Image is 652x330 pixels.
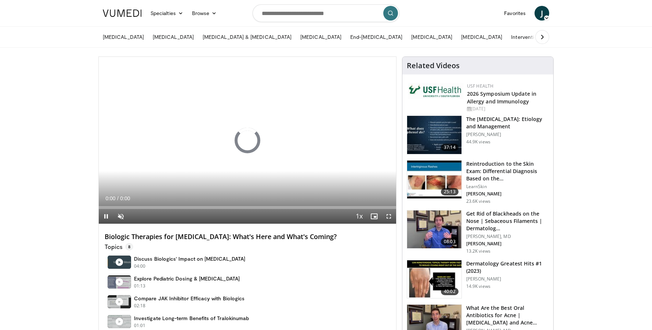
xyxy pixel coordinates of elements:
[407,115,549,154] a: 37:14 The [MEDICAL_DATA]: Etiology and Management [PERSON_NAME] 44.9K views
[407,260,461,298] img: 167f4955-2110-4677-a6aa-4d4647c2ca19.150x105_q85_crop-smart_upscale.jpg
[407,260,549,299] a: 40:02 Dermatology Greatest Hits #1 (2023) [PERSON_NAME] 14.9K views
[441,144,459,151] span: 37:14
[466,260,549,275] h3: Dermatology Greatest Hits #1 (2023)
[134,302,146,309] p: 02:18
[134,295,245,302] h4: Compare JAK Inhibitor Efficacy with Biologics
[408,83,463,99] img: 6ba8804a-8538-4002-95e7-a8f8012d4a11.png.150x105_q85_autocrop_double_scale_upscale_version-0.2.jpg
[466,132,549,137] p: [PERSON_NAME]
[466,115,549,130] h3: The [MEDICAL_DATA]: Etiology and Management
[466,191,549,197] p: [PERSON_NAME]
[253,4,399,22] input: Search topics, interventions
[120,195,130,201] span: 0:00
[467,90,536,105] a: 2026 Symposium Update in Allergy and Immunology
[407,116,461,154] img: c5af237d-e68a-4dd3-8521-77b3daf9ece4.150x105_q85_crop-smart_upscale.jpg
[188,6,221,21] a: Browse
[466,184,549,190] p: LearnSkin
[99,57,396,224] video-js: Video Player
[407,30,457,44] a: [MEDICAL_DATA]
[467,106,547,112] div: [DATE]
[466,248,490,254] p: 13.2K views
[466,234,549,239] p: [PERSON_NAME], MD
[134,283,146,289] p: 01:13
[441,188,459,195] span: 25:13
[103,10,142,17] img: VuMedi Logo
[381,209,396,224] button: Fullscreen
[125,243,133,250] span: 8
[441,238,459,245] span: 08:03
[466,210,549,232] h3: Get Rid of Blackheads on the Nose | Sebaceous Filaments | Dermatolog…
[407,210,549,254] a: 08:03 Get Rid of Blackheads on the Nose | Sebaceous Filaments | Dermatolog… [PERSON_NAME], MD [PE...
[146,6,188,21] a: Specialties
[407,161,461,199] img: 022c50fb-a848-4cac-a9d8-ea0906b33a1b.150x105_q85_crop-smart_upscale.jpg
[466,276,549,282] p: [PERSON_NAME]
[407,61,460,70] h4: Related Videos
[507,30,576,44] a: Interventional Nephrology
[535,6,549,21] a: J
[346,30,407,44] a: End-[MEDICAL_DATA]
[466,139,490,145] p: 44.9K views
[466,304,549,326] h3: What Are the Best Oral Antibiotics for Acne | [MEDICAL_DATA] and Acne…
[148,30,198,44] a: [MEDICAL_DATA]
[296,30,346,44] a: [MEDICAL_DATA]
[466,160,549,182] h3: Reintroduction to the Skin Exam: Differential Diagnosis Based on the…
[134,322,146,329] p: 01:01
[134,315,249,322] h4: Investigate Long-term Benefits of Tralokinumab
[466,283,490,289] p: 14.9K views
[113,209,128,224] button: Unmute
[466,241,549,247] p: [PERSON_NAME]
[407,160,549,204] a: 25:13 Reintroduction to the Skin Exam: Differential Diagnosis Based on the… LearnSkin [PERSON_NAM...
[105,243,133,250] p: Topics
[352,209,367,224] button: Playback Rate
[134,275,240,282] h4: Explore Pediatric Dosing & [MEDICAL_DATA]
[99,209,113,224] button: Pause
[467,83,494,89] a: USF Health
[457,30,507,44] a: [MEDICAL_DATA]
[407,210,461,249] img: 54dc8b42-62c8-44d6-bda4-e2b4e6a7c56d.150x105_q85_crop-smart_upscale.jpg
[98,30,148,44] a: [MEDICAL_DATA]
[367,209,381,224] button: Enable picture-in-picture mode
[198,30,296,44] a: [MEDICAL_DATA] & [MEDICAL_DATA]
[134,263,146,269] p: 04:00
[466,198,490,204] p: 23.6K views
[99,206,396,209] div: Progress Bar
[105,233,390,241] h4: Biologic Therapies for [MEDICAL_DATA]: What's Here and What's Coming?
[117,195,119,201] span: /
[500,6,530,21] a: Favorites
[105,195,115,201] span: 0:00
[134,256,245,262] h4: Discuss Biologics' Impact on [MEDICAL_DATA]
[441,288,459,295] span: 40:02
